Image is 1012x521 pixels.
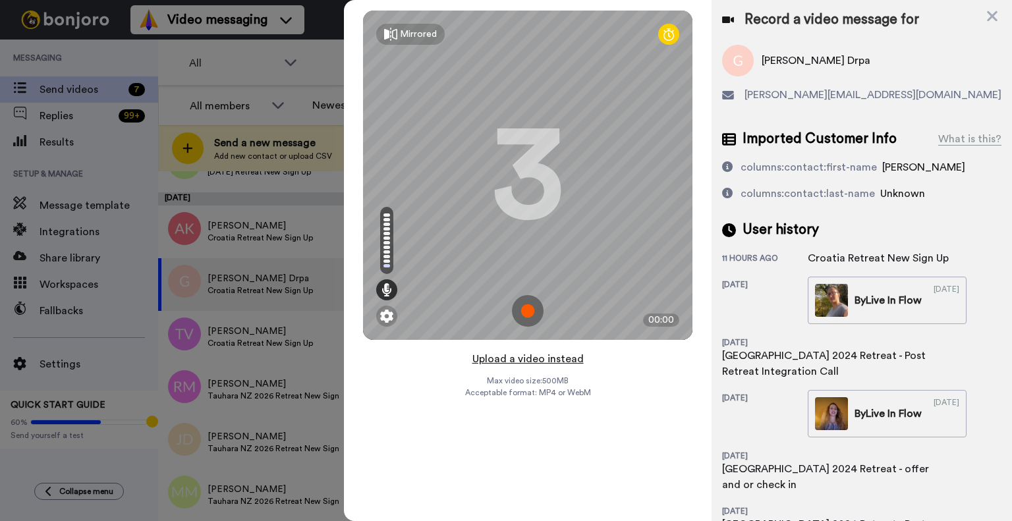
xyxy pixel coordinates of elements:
span: Imported Customer Info [743,129,897,149]
div: [DATE] [934,397,959,430]
div: What is this? [938,131,1001,147]
span: Max video size: 500 MB [487,375,569,386]
div: 00:00 [643,314,679,327]
div: By Live In Flow [855,292,922,308]
div: [DATE] [934,284,959,317]
div: columns:contact:last-name [741,186,875,202]
span: Acceptable format: MP4 or WebM [465,387,591,398]
a: ByLive In Flow[DATE] [808,277,967,324]
div: 3 [492,126,564,225]
span: Unknown [880,188,925,199]
div: columns:contact:first-name [741,159,877,175]
div: Croatia Retreat New Sign Up [808,250,949,266]
span: [PERSON_NAME][EMAIL_ADDRESS][DOMAIN_NAME] [745,87,1001,103]
div: [DATE] [722,451,808,461]
div: [GEOGRAPHIC_DATA] 2024 Retreat - Post Retreat Integration Call [722,348,933,379]
div: [GEOGRAPHIC_DATA] 2024 Retreat - offer and or check in [722,461,933,493]
img: b8806d80-1611-44ea-abcf-c78819348fc2-thumb.jpg [815,284,848,317]
span: [PERSON_NAME] [882,162,965,173]
div: [DATE] [722,337,808,348]
span: User history [743,220,819,240]
div: [DATE] [722,279,808,324]
button: Upload a video instead [468,350,588,368]
a: ByLive In Flow[DATE] [808,390,967,437]
div: [DATE] [722,506,808,516]
img: ic_gear.svg [380,310,393,323]
div: 11 hours ago [722,253,808,266]
img: ic_record_start.svg [512,295,544,327]
div: By Live In Flow [855,406,922,422]
img: 4addd4c1-d884-46ee-9ca4-6144d2028672-thumb.jpg [815,397,848,430]
div: [DATE] [722,393,808,437]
